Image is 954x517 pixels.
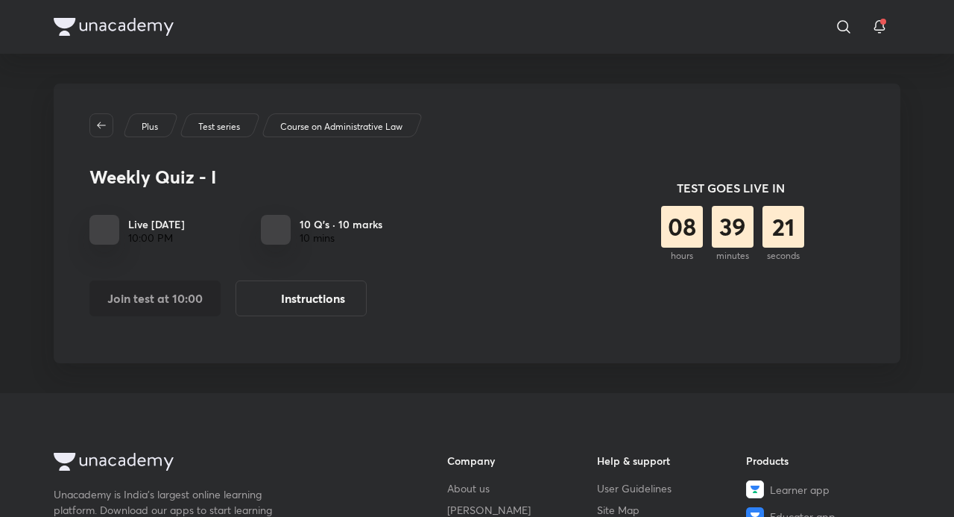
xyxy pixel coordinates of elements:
a: Company Logo [54,453,399,474]
img: Learner app [746,480,764,498]
button: Join test at 10:00 [89,281,221,316]
img: Company Logo [54,453,174,471]
h6: 10 Q’s · 10 marks [300,216,382,232]
div: 39 [712,206,754,248]
div: 21 [762,206,804,248]
img: Company Logo [54,18,174,36]
div: 10:00 PM [128,232,185,244]
a: Test series [196,120,243,134]
h5: TEST GOES LIVE IN [661,179,800,197]
a: Learner app [746,480,896,498]
h6: Products [746,453,896,469]
h6: Live [DATE] [128,216,185,232]
img: timing [97,222,112,237]
h3: Weekly Quiz - I [89,166,589,188]
div: 08 [661,206,703,248]
a: User Guidelines [597,480,747,496]
span: Learner app [770,482,830,498]
img: quiz info [267,221,285,239]
a: Plus [139,120,161,134]
p: Plus [142,120,158,134]
div: minutes [712,251,754,261]
p: Test series [198,120,240,134]
div: 10 mins [300,232,382,244]
a: Course on Administrative Law [278,120,405,134]
img: timer [596,137,865,331]
a: About us [447,480,597,496]
button: Instructions [236,281,367,316]
p: Course on Administrative Law [280,120,402,134]
img: instruction [257,289,275,307]
div: seconds [762,251,804,261]
h6: Help & support [597,453,747,469]
h6: Company [447,453,597,469]
div: hours [661,251,703,261]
